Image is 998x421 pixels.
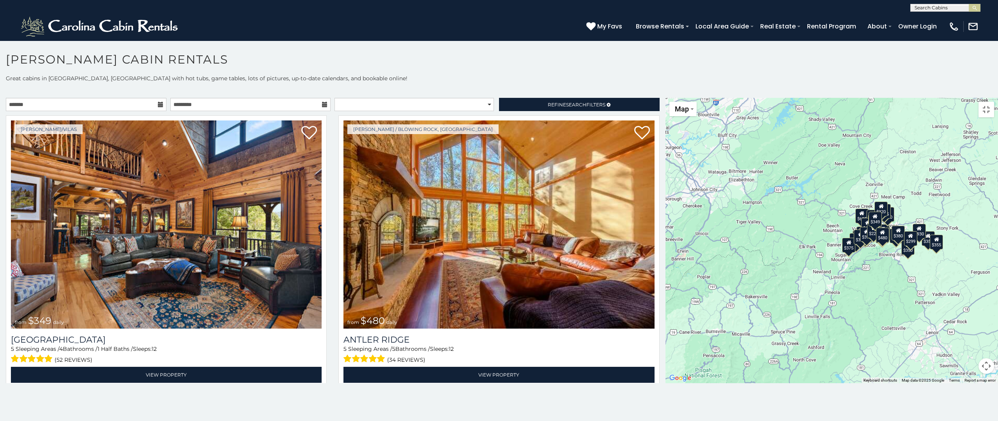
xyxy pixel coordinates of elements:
[15,319,27,325] span: from
[343,120,654,329] a: Antler Ridge from $480 daily
[922,231,935,246] div: $355
[860,227,873,242] div: $395
[343,367,654,383] a: View Property
[392,345,395,352] span: 5
[855,209,869,223] div: $635
[964,378,996,382] a: Report a map error
[861,218,874,233] div: $410
[867,210,880,225] div: $565
[361,315,385,326] span: $480
[904,231,917,246] div: $299
[11,120,322,329] img: Diamond Creek Lodge
[28,315,51,326] span: $349
[949,378,960,382] a: Terms (opens in new tab)
[894,19,941,33] a: Owner Login
[11,120,322,329] a: Diamond Creek Lodge from $349 daily
[892,226,905,241] div: $380
[968,21,979,32] img: mail-regular-white.png
[864,378,897,383] button: Keyboard shortcuts
[867,223,881,238] div: $225
[890,228,903,243] div: $695
[19,15,181,38] img: White-1-2.png
[548,102,605,108] span: Refine Filters
[667,373,693,383] a: Open this area in Google Maps (opens a new window)
[874,202,888,216] div: $320
[11,367,322,383] a: View Property
[53,319,64,325] span: daily
[667,373,693,383] img: Google
[152,345,157,352] span: 12
[632,19,688,33] a: Browse Rentals
[597,21,622,31] span: My Favs
[902,378,944,382] span: Map data ©2025 Google
[343,120,654,329] img: Antler Ridge
[854,230,867,244] div: $325
[343,334,654,345] a: Antler Ridge
[842,238,856,253] div: $375
[979,358,994,374] button: Map camera controls
[876,228,889,242] div: $480
[948,21,959,32] img: phone-regular-white.png
[301,125,317,142] a: Add to favorites
[347,124,499,134] a: [PERSON_NAME] / Blowing Rock, [GEOGRAPHIC_DATA]
[850,233,863,248] div: $330
[756,19,800,33] a: Real Estate
[803,19,860,33] a: Rental Program
[387,355,425,365] span: (34 reviews)
[864,19,891,33] a: About
[901,240,915,255] div: $350
[499,98,660,111] a: RefineSearchFilters
[669,102,697,116] button: Change map style
[586,21,624,32] a: My Favs
[11,345,322,365] div: Sleeping Areas / Bathrooms / Sleeps:
[859,228,872,243] div: $485
[343,345,654,365] div: Sleeping Areas / Bathrooms / Sleeps:
[913,224,926,239] div: $930
[11,345,14,352] span: 5
[876,224,890,239] div: $395
[59,345,63,352] span: 4
[11,334,322,345] h3: Diamond Creek Lodge
[930,235,943,249] div: $355
[634,125,650,142] a: Add to favorites
[97,345,133,352] span: 1 Half Baths /
[692,19,753,33] a: Local Area Guide
[15,124,83,134] a: [PERSON_NAME]/Vilas
[11,334,322,345] a: [GEOGRAPHIC_DATA]
[55,355,92,365] span: (52 reviews)
[856,226,870,241] div: $400
[449,345,454,352] span: 12
[675,105,689,113] span: Map
[566,102,586,108] span: Search
[343,345,347,352] span: 5
[386,319,397,325] span: daily
[979,102,994,117] button: Toggle fullscreen view
[869,212,882,226] div: $349
[347,319,359,325] span: from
